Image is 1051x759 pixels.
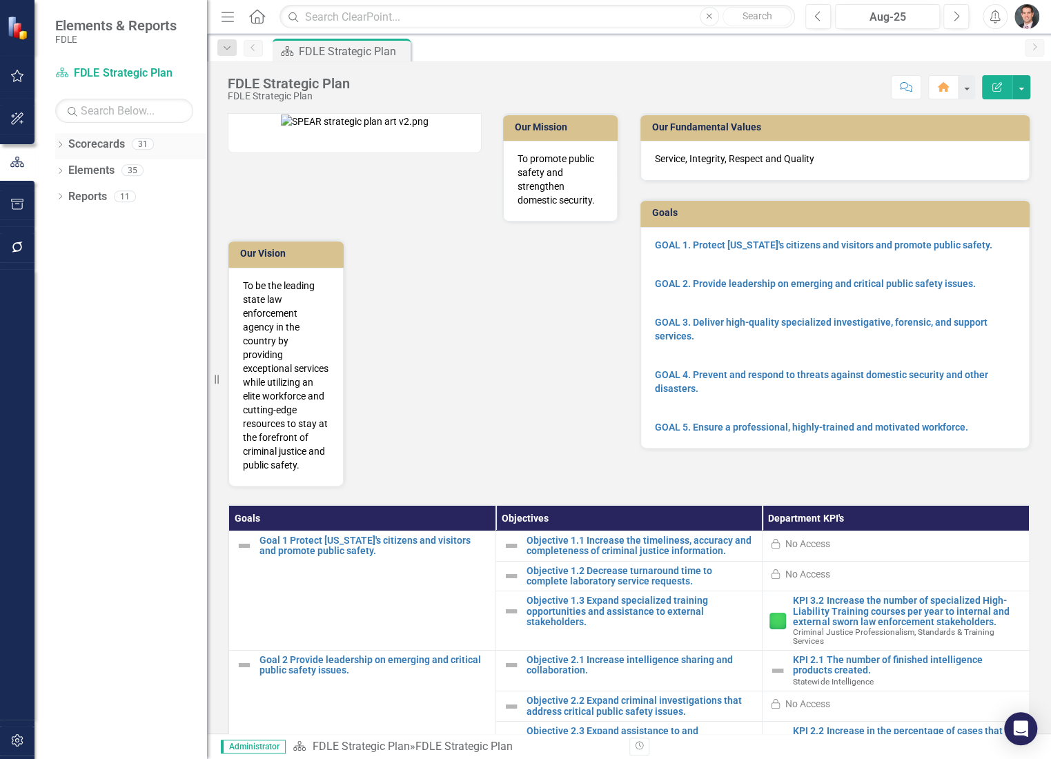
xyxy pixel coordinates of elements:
a: Objective 2.1 Increase intelligence sharing and collaboration. [527,655,756,676]
a: KPI 3.2 Increase the number of specialized High-Liability Training courses per year to internal a... [793,595,1022,627]
p: To be the leading state law enforcement agency in the country by providing exceptional services w... [243,279,329,472]
div: No Access [785,537,830,551]
a: GOAL 3. Deliver high-quality specialized investigative, forensic, and support services. [655,317,988,342]
a: Goal 1 Protect [US_STATE]'s citizens and visitors and promote public safety. [259,535,489,557]
img: Not Defined [769,662,786,679]
a: GOAL 2. Provide leadership on emerging and critical public safety issues. [655,278,976,289]
a: GOAL 1. Protect [US_STATE]'s citizens and visitors and promote public safety. [655,239,992,250]
img: Not Defined [503,698,520,715]
a: Goal 2 Provide leadership on emerging and critical public safety issues. [259,655,489,676]
div: Open Intercom Messenger [1004,712,1037,745]
img: Proceeding as Planned [769,613,786,629]
a: Scorecards [68,137,125,152]
td: Double-Click to Edit Right Click for Context Menu [495,691,763,722]
img: Will Grissom [1014,4,1039,29]
img: Not Defined [503,657,520,673]
a: Objective 2.3 Expand assistance to and partnerships with criminal justice stakeholders to address... [527,726,756,758]
td: Double-Click to Edit Right Click for Context Menu [495,651,763,691]
span: Statewide Intelligence [793,677,873,687]
h3: Our Fundamental Values [652,122,1023,132]
span: Elements & Reports [55,17,177,34]
a: FDLE Strategic Plan [312,740,409,753]
div: FDLE Strategic Plan [228,91,350,101]
a: Objective 1.2 Decrease turnaround time to complete laboratory service requests. [527,566,756,587]
button: Aug-25 [835,4,940,29]
a: GOAL 4. Prevent and respond to threats against domestic security and other disasters. [655,369,988,394]
div: No Access [785,567,830,581]
input: Search ClearPoint... [279,5,795,29]
a: KPI 2.1 The number of finished intelligence products created. [793,655,1022,676]
button: Search [723,7,792,26]
div: » [293,739,618,755]
a: Objective 1.3 Expand specialized training opportunities and assistance to external stakeholders. [527,595,756,627]
div: FDLE Strategic Plan [299,43,407,60]
div: 35 [121,165,144,177]
td: Double-Click to Edit Right Click for Context Menu [495,531,763,561]
div: No Access [785,697,830,711]
div: FDLE Strategic Plan [415,740,512,753]
a: KPI 2.2 Increase in the percentage of cases that address FDLE investigative priorities that are i... [793,726,1022,758]
img: Not Defined [503,538,520,554]
h3: Our Mission [515,122,611,132]
span: Administrator [221,740,286,753]
small: FDLE [55,34,177,45]
td: Double-Click to Edit Right Click for Context Menu [229,531,496,650]
a: Objective 1.1 Increase the timeliness, accuracy and completeness of criminal justice information. [527,535,756,557]
img: ClearPoint Strategy [7,16,31,40]
input: Search Below... [55,99,193,123]
a: GOAL 5. Ensure a professional, highly-trained and motivated workforce. [655,422,968,433]
div: FDLE Strategic Plan [228,76,350,91]
a: Elements [68,163,115,179]
div: 11 [114,190,136,202]
p: To promote public safety and strengthen domestic security. [518,152,604,207]
td: Double-Click to Edit Right Click for Context Menu [495,591,763,651]
img: Not Defined [236,538,253,554]
span: Search [742,10,772,21]
div: Aug-25 [840,9,935,26]
a: Reports [68,189,107,205]
td: Double-Click to Edit Right Click for Context Menu [763,651,1030,691]
a: FDLE Strategic Plan [55,66,193,81]
td: Double-Click to Edit Right Click for Context Menu [763,591,1030,651]
img: Not Defined [236,657,253,673]
p: Service, Integrity, Respect and Quality [655,152,1016,166]
h3: Our Vision [240,248,337,259]
img: Not Defined [503,603,520,620]
a: Objective 2.2 Expand criminal investigations that address critical public safety issues. [527,696,756,717]
img: Not Defined [503,568,520,584]
img: SPEAR strategic plan art v2.png [281,115,429,128]
td: Double-Click to Edit Right Click for Context Menu [495,561,763,591]
div: 31 [132,139,154,150]
h3: Goals [652,208,1023,218]
span: Criminal Justice Professionalism, Standards & Training Services [793,627,994,646]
